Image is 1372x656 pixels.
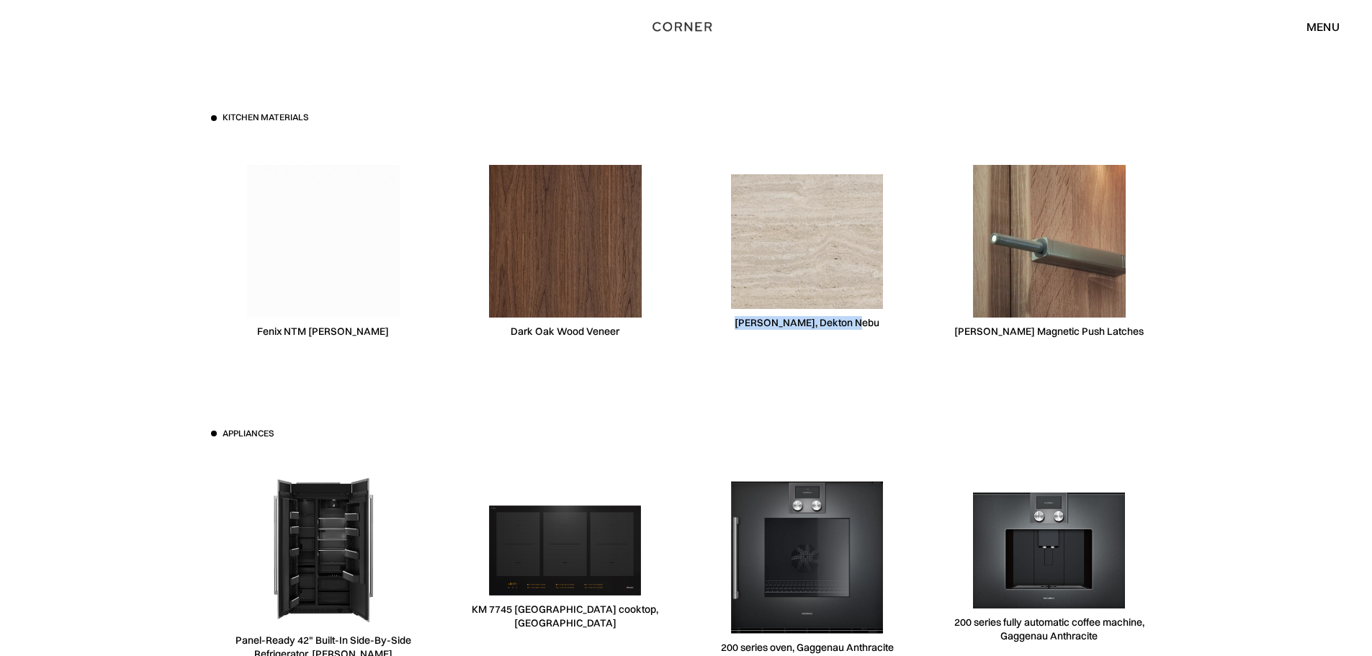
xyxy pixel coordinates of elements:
h3: Appliances [223,428,274,440]
div: [PERSON_NAME] Magnetic Push Latches [954,325,1144,338]
a: home [637,17,735,36]
div: KM 7745 [GEOGRAPHIC_DATA] cooktop, [GEOGRAPHIC_DATA] [453,603,678,630]
div: [PERSON_NAME], Dekton Nebu [735,316,879,330]
div: 200 series oven, Gaggenau Anthracite [721,641,894,655]
div: 200 series fully automatic coffee machine, Gaggenau Anthracite [937,616,1162,643]
div: menu [1306,21,1340,32]
div: Dark Oak Wood Veneer [511,325,619,338]
h3: Kitchen materials [223,112,308,124]
div: menu [1292,14,1340,39]
div: Fenix NTM [PERSON_NAME] [257,325,389,338]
